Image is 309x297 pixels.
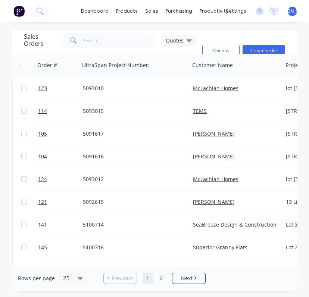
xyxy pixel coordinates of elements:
[193,198,235,205] a: [PERSON_NAME]
[38,259,83,281] a: 142
[38,221,47,228] span: 141
[83,130,182,138] div: 5091617
[38,198,47,206] span: 121
[193,244,247,251] a: Superior Granny Flats
[38,123,83,145] a: 105
[181,275,193,282] span: Next
[38,244,47,251] span: 145
[112,6,141,17] div: products
[38,100,83,122] a: 114
[38,214,83,236] a: 141
[243,45,285,57] button: Create order
[193,221,295,228] a: SeaBreeze Design & Construction Pty Ltd
[82,61,150,69] div: UltraSpan Project Number:
[83,85,182,92] div: 5093010
[37,61,57,69] div: Order #
[83,221,182,228] div: 5100714
[142,273,153,284] a: Page 1 is your current page
[193,153,235,160] a: [PERSON_NAME]
[38,168,83,190] a: 124
[83,107,182,115] div: 5093015
[193,176,238,183] a: McLachlan Homes
[38,77,83,99] a: 123
[38,153,47,160] span: 104
[112,275,133,282] span: Previous
[192,61,233,69] div: Customer Name
[24,33,56,47] h1: Sales Orders
[193,107,207,114] a: TEMS
[100,273,209,284] ul: Pagination
[202,45,240,57] button: Options
[38,145,83,168] a: 104
[166,37,184,44] span: Quotes
[222,6,250,17] div: settings
[83,244,182,251] div: 5100716
[162,6,196,17] div: purchasing
[38,85,47,92] span: 123
[104,275,137,282] a: Previous page
[38,191,83,213] a: 121
[83,198,182,206] div: 5092615
[172,275,205,282] a: Next page
[83,176,182,183] div: 5093012
[13,6,25,17] img: Factory
[83,153,182,160] div: 5091616
[38,236,83,259] a: 145
[193,85,238,92] a: McLachlan Homes
[83,33,156,48] input: Search...
[156,273,167,284] a: Page 2
[193,130,235,137] a: [PERSON_NAME]
[38,130,47,138] span: 105
[18,275,55,282] span: Rows per page
[38,176,47,183] span: 124
[38,107,47,115] span: 114
[196,6,232,17] div: productivity
[141,6,162,17] div: sales
[77,6,112,17] a: dashboard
